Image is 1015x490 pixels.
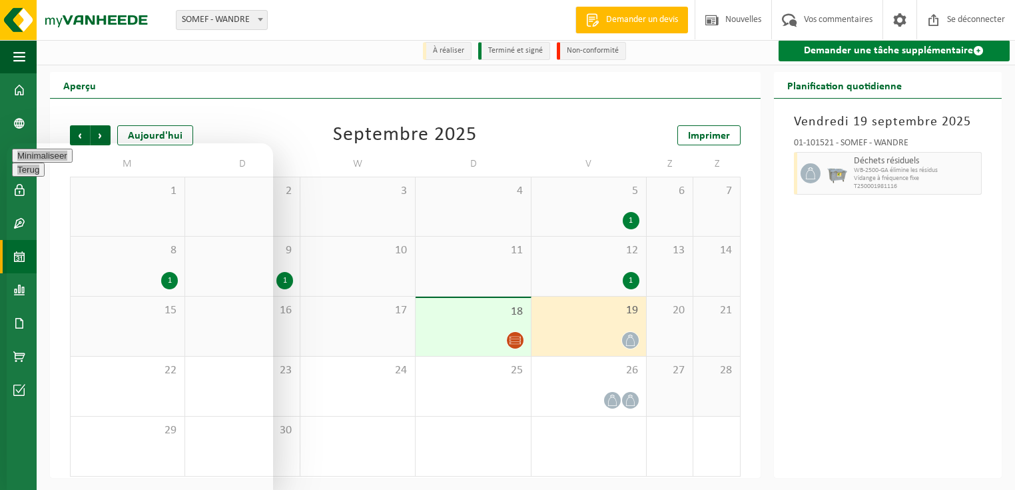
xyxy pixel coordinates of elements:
[794,138,908,148] font: 01-101521 - SOMEF - WANDRE
[517,185,523,197] font: 4
[488,47,543,55] font: Terminé et signé
[606,15,678,25] font: Demander un devis
[629,277,633,285] font: 1
[511,244,523,257] font: 11
[395,364,407,377] font: 24
[286,244,292,257] font: 9
[715,159,720,170] font: Z
[176,10,268,30] span: SOMEF - WANDRE
[585,159,592,170] font: V
[720,364,732,377] font: 28
[176,11,267,29] span: SOMEF - WANDRE
[787,81,902,92] font: Planification quotidienne
[629,217,633,225] font: 1
[353,159,363,170] font: W
[626,364,638,377] font: 26
[726,185,732,197] font: 7
[511,364,523,377] font: 25
[779,40,1010,61] a: Demander une tâche supplémentaire
[182,15,250,25] font: SOMEF - WANDRE
[511,305,523,318] font: 18
[626,304,638,317] font: 19
[286,185,292,197] font: 2
[63,81,96,92] font: Aperçu
[673,364,685,377] font: 27
[947,15,1005,25] font: Se déconnecter
[567,47,619,55] font: Non-conformité
[720,304,732,317] font: 21
[794,115,971,129] font: Vendredi 19 septembre 2025
[395,244,407,257] font: 10
[333,125,477,145] font: Septembre 2025
[854,175,919,182] font: Vidange à fréquence fixe
[720,244,732,257] font: 14
[854,183,897,190] font: T250001981116
[626,244,638,257] font: 12
[725,15,761,25] font: Nouvelles
[280,364,292,377] font: 23
[677,125,741,145] a: Imprimer
[433,47,464,55] font: À réaliser
[673,244,685,257] font: 13
[128,131,182,141] font: Aujourd'hui
[854,156,919,166] font: Déchets résiduels
[283,277,287,285] font: 1
[632,185,638,197] font: 5
[280,424,292,437] font: 30
[667,159,673,170] font: Z
[280,304,292,317] font: 16
[679,185,685,197] font: 6
[395,304,407,317] font: 17
[7,143,273,490] iframe: widget de discussion
[804,45,973,56] font: Demander une tâche supplémentaire
[575,7,688,33] a: Demander un devis
[688,131,730,141] font: Imprimer
[827,163,847,183] img: WB-2500-GAL-GY-04
[401,185,407,197] font: 3
[854,167,938,174] font: WB-2500-GA élimine les résidus
[470,159,478,170] font: D
[673,304,685,317] font: 20
[804,15,872,25] font: Vos commentaires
